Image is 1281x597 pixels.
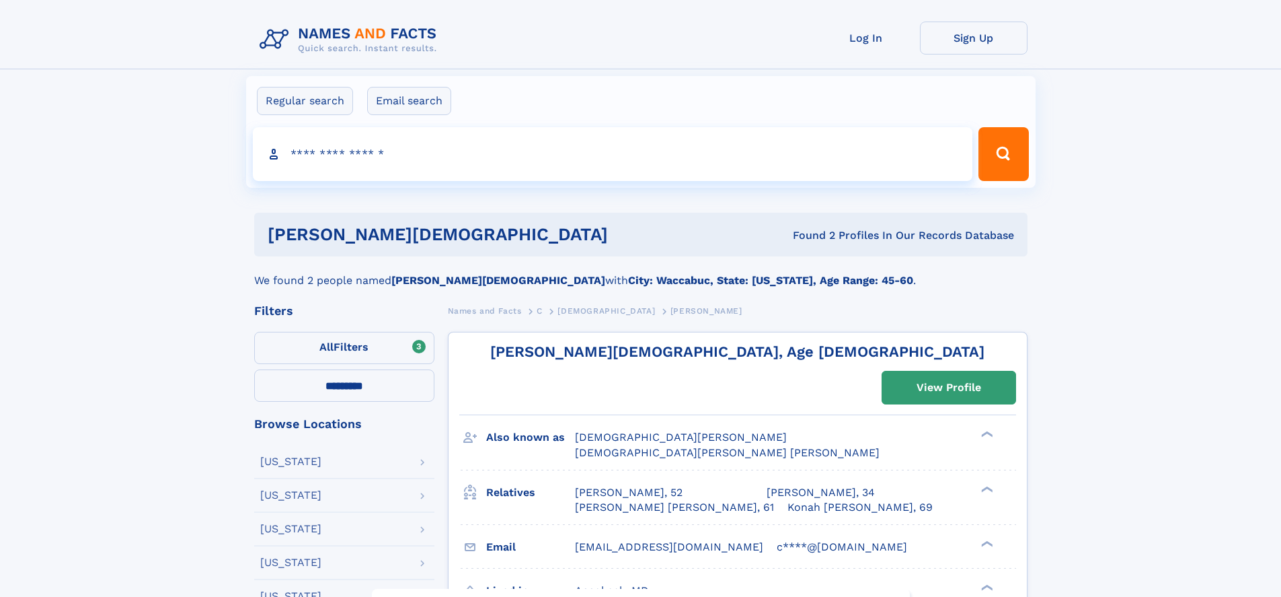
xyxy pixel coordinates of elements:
[575,485,683,500] a: [PERSON_NAME], 52
[978,539,994,548] div: ❯
[767,485,875,500] a: [PERSON_NAME], 34
[575,446,880,459] span: [DEMOGRAPHIC_DATA][PERSON_NAME] [PERSON_NAME]
[787,500,933,515] a: Konah [PERSON_NAME], 69
[537,302,543,319] a: C
[367,87,451,115] label: Email search
[978,430,994,439] div: ❯
[575,584,649,597] span: Accokeek, MD
[670,306,742,316] span: [PERSON_NAME]
[557,302,655,319] a: [DEMOGRAPHIC_DATA]
[978,583,994,592] div: ❯
[486,536,575,559] h3: Email
[700,228,1014,243] div: Found 2 Profiles In Our Records Database
[319,341,334,353] span: All
[882,372,1015,404] a: View Profile
[575,431,787,444] span: [DEMOGRAPHIC_DATA][PERSON_NAME]
[537,306,543,316] span: C
[486,481,575,504] h3: Relatives
[978,485,994,493] div: ❯
[253,127,973,181] input: search input
[254,256,1027,289] div: We found 2 people named with .
[254,305,434,317] div: Filters
[486,426,575,449] h3: Also known as
[260,490,321,501] div: [US_STATE]
[391,274,605,287] b: [PERSON_NAME][DEMOGRAPHIC_DATA]
[920,22,1027,55] a: Sign Up
[917,372,981,403] div: View Profile
[575,540,763,553] span: [EMAIL_ADDRESS][DOMAIN_NAME]
[254,418,434,430] div: Browse Locations
[260,524,321,534] div: [US_STATE]
[448,302,522,319] a: Names and Facts
[254,332,434,364] label: Filters
[812,22,920,55] a: Log In
[257,87,353,115] label: Regular search
[557,306,655,316] span: [DEMOGRAPHIC_DATA]
[575,500,774,515] a: [PERSON_NAME] [PERSON_NAME], 61
[490,343,984,360] a: [PERSON_NAME][DEMOGRAPHIC_DATA], Age [DEMOGRAPHIC_DATA]
[260,557,321,568] div: [US_STATE]
[254,22,448,58] img: Logo Names and Facts
[268,226,701,243] h1: [PERSON_NAME][DEMOGRAPHIC_DATA]
[978,127,1028,181] button: Search Button
[628,274,913,287] b: City: Waccabuc, State: [US_STATE], Age Range: 45-60
[260,456,321,467] div: [US_STATE]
